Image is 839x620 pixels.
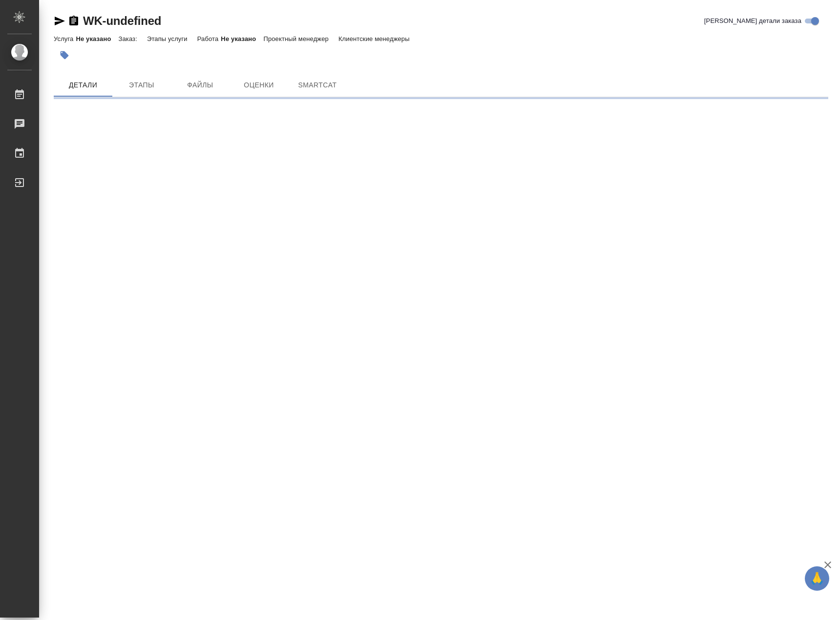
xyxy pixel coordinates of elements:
[294,79,341,91] span: SmartCat
[177,79,224,91] span: Файлы
[221,35,263,42] p: Не указано
[805,566,829,591] button: 🙏
[54,15,65,27] button: Скопировать ссылку для ЯМессенджера
[118,35,139,42] p: Заказ:
[54,44,75,66] button: Добавить тэг
[147,35,190,42] p: Этапы услуги
[118,79,165,91] span: Этапы
[68,15,80,27] button: Скопировать ссылку
[338,35,412,42] p: Клиентские менеджеры
[76,35,118,42] p: Не указано
[54,35,76,42] p: Услуга
[704,16,801,26] span: [PERSON_NAME] детали заказа
[235,79,282,91] span: Оценки
[197,35,221,42] p: Работа
[60,79,106,91] span: Детали
[263,35,331,42] p: Проектный менеджер
[83,14,161,27] a: WK-undefined
[809,568,825,589] span: 🙏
